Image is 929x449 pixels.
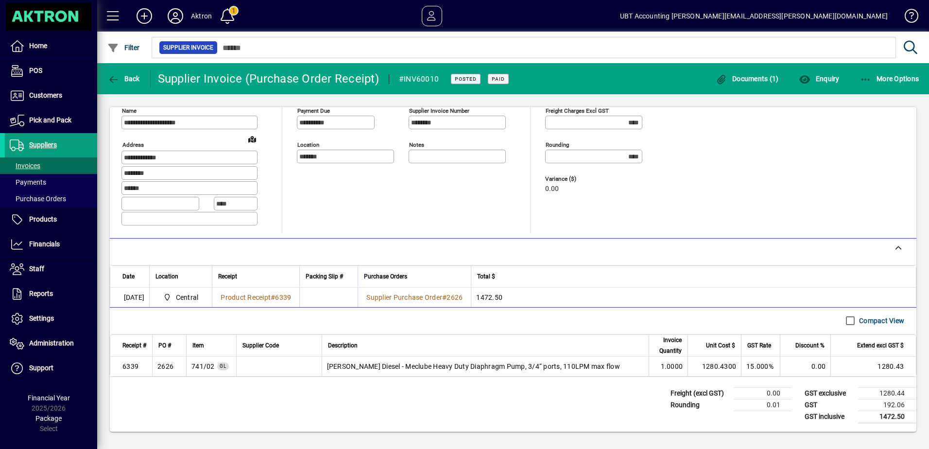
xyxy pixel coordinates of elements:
[545,176,603,182] span: Variance ($)
[105,70,142,87] button: Back
[158,71,379,86] div: Supplier Invoice (Purchase Order Receipt)
[857,340,904,351] span: Extend excl GST $
[5,34,97,58] a: Home
[107,44,140,52] span: Filter
[409,141,424,148] mat-label: Notes
[858,70,922,87] button: More Options
[122,271,135,282] span: Date
[666,387,734,399] td: Freight (excl GST)
[366,294,442,301] span: Supplier Purchase Order
[29,290,53,297] span: Reports
[10,178,46,186] span: Payments
[713,70,781,87] button: Documents (1)
[29,339,74,347] span: Administration
[122,340,146,351] span: Receipt #
[5,307,97,331] a: Settings
[747,340,771,351] span: GST Rate
[97,70,151,87] app-page-header-button: Back
[158,340,171,351] span: PO #
[160,7,191,25] button: Profile
[242,340,279,351] span: Supplier Code
[5,84,97,108] a: Customers
[110,357,152,376] td: 6339
[218,271,237,282] span: Receipt
[5,174,97,190] a: Payments
[5,257,97,281] a: Staff
[29,42,47,50] span: Home
[5,331,97,356] a: Administration
[35,414,62,422] span: Package
[29,314,54,322] span: Settings
[152,357,186,376] td: 2626
[29,215,57,223] span: Products
[800,411,858,423] td: GST inclusive
[666,399,734,411] td: Rounding
[858,411,916,423] td: 1472.50
[477,271,495,282] span: Total $
[29,240,60,248] span: Financials
[191,8,212,24] div: Aktron
[858,387,916,399] td: 1280.44
[163,43,213,52] span: Supplier Invoice
[271,294,275,301] span: #
[545,185,559,193] span: 0.00
[364,271,407,282] span: Purchase Orders
[107,75,140,83] span: Back
[5,232,97,257] a: Financials
[442,294,447,301] span: #
[860,75,919,83] span: More Options
[191,362,215,371] span: Plant & Equipment Installations
[716,75,779,83] span: Documents (1)
[800,387,858,399] td: GST exclusive
[897,2,917,34] a: Knowledge Base
[649,357,688,376] td: 1.0000
[129,7,160,25] button: Add
[122,271,143,282] div: Date
[29,141,57,149] span: Suppliers
[858,399,916,411] td: 192.06
[155,271,178,282] span: Location
[297,141,319,148] mat-label: Location
[29,364,53,372] span: Support
[5,108,97,133] a: Pick and Pack
[620,8,888,24] div: UBT Accounting [PERSON_NAME][EMAIL_ADDRESS][PERSON_NAME][DOMAIN_NAME]
[857,316,904,326] label: Compact View
[734,399,792,411] td: 0.01
[5,190,97,207] a: Purchase Orders
[29,91,62,99] span: Customers
[477,271,904,282] div: Total $
[275,294,291,301] span: 6339
[409,107,469,114] mat-label: Supplier invoice number
[5,356,97,380] a: Support
[105,39,142,56] button: Filter
[546,107,609,114] mat-label: Freight charges excl GST
[29,116,71,124] span: Pick and Pack
[363,292,466,303] a: Supplier Purchase Order#2626
[492,76,505,82] span: Paid
[297,107,330,114] mat-label: Payment due
[124,293,145,302] span: [DATE]
[5,59,97,83] a: POS
[244,131,260,147] a: View on map
[159,292,202,303] span: Central
[447,294,463,301] span: 2626
[29,67,42,74] span: POS
[192,340,204,351] span: Item
[688,357,741,376] td: 1280.4300
[220,363,226,369] span: GL
[830,357,916,376] td: 1280.43
[455,76,477,82] span: Posted
[328,340,358,351] span: Description
[706,340,735,351] span: Unit Cost $
[5,282,97,306] a: Reports
[655,335,682,356] span: Invoice Quantity
[399,71,439,87] div: #INV60010
[306,271,352,282] div: Packing Slip #
[306,271,343,282] span: Packing Slip #
[218,271,293,282] div: Receipt
[5,207,97,232] a: Products
[5,157,97,174] a: Invoices
[10,162,40,170] span: Invoices
[734,387,792,399] td: 0.00
[799,75,839,83] span: Enquiry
